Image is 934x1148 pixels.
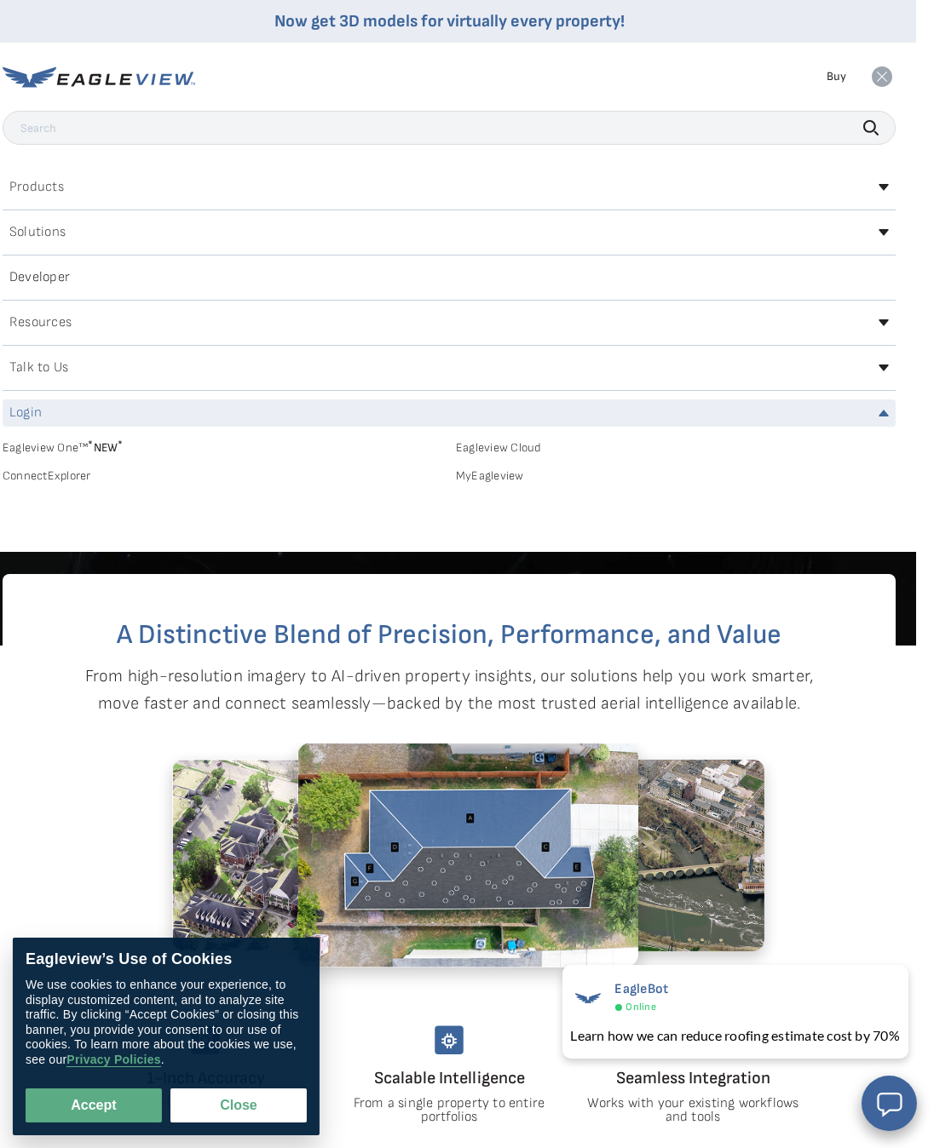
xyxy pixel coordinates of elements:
[84,663,814,717] p: From high-resolution imagery to AI-driven property insights, our solutions help you work smarter,...
[342,1097,557,1124] p: From a single property to entire portfolios
[341,1065,557,1092] h4: Scalable Intelligence
[615,981,669,997] span: EagleBot
[571,1025,900,1046] div: Learn how we can reduce roofing estimate cost by 70%
[3,111,896,145] input: Search
[571,981,605,1015] img: EagleBot
[274,11,625,32] a: Now get 3D models for virtually every property!
[456,468,896,484] a: MyEagleview
[9,361,68,375] h2: Talk to Us
[3,435,442,455] a: Eagleview One™*NEW*
[435,1025,464,1054] img: scalable-intelligency.svg
[170,1088,307,1122] button: Close
[585,1097,801,1124] p: Works with your existing workflows and tools
[9,316,72,330] h2: Resources
[88,440,123,455] span: NEW
[9,181,64,194] h2: Products
[26,1088,162,1122] button: Accept
[26,978,307,1067] div: We use cookies to enhance your experience, to display customized content, and to analyze site tra...
[26,950,307,969] div: Eagleview’s Use of Cookies
[862,1076,917,1131] button: Open chat window
[827,69,846,84] a: Buy
[9,406,42,420] h2: Login
[71,622,827,649] h2: A Distinctive Blend of Precision, Performance, and Value
[585,1065,801,1092] h4: Seamless Integration
[626,1001,656,1013] span: Online
[66,1053,160,1067] a: Privacy Policies
[9,226,66,239] h2: Solutions
[3,468,442,484] a: ConnectExplorer
[172,760,462,950] img: 1.2.png
[297,743,638,967] img: 2.2.png
[456,440,896,456] a: Eagleview Cloud
[9,271,70,284] h2: Developer
[3,264,896,291] a: Developer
